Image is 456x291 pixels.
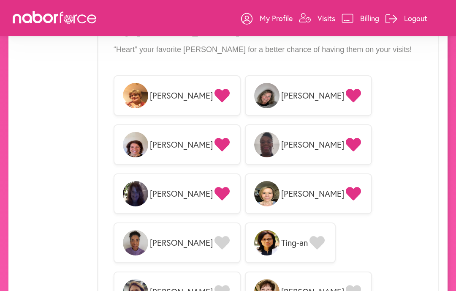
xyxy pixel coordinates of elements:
[114,45,423,55] p: “Heart” your favorite [PERSON_NAME] for a better chance of having them on your visits!
[281,189,344,199] span: [PERSON_NAME]
[123,230,148,255] img: 7FL301K3RQiT3ru6YWNF
[254,230,280,255] img: c7eWGYqlQXuWilOXtADe
[342,5,379,31] a: Billing
[123,181,148,206] img: 9YkAloKITzyM9927QWJN
[385,5,427,31] a: Logout
[241,5,293,31] a: My Profile
[318,13,335,23] p: Visits
[150,91,213,101] span: [PERSON_NAME]
[260,13,293,23] p: My Profile
[254,83,280,108] img: 1ooEy53UTAq6SjZJgyF0
[123,83,148,108] img: wk9PqwqcTTmqY6oP7Een
[404,13,427,23] p: Logout
[281,238,308,248] span: Ting-an
[254,181,280,206] img: L4GyZy8XRZGFBUejFmLZ
[150,140,213,150] span: [PERSON_NAME]
[299,5,335,31] a: Visits
[281,91,344,101] span: [PERSON_NAME]
[123,132,148,157] img: qFjlctkTSmJjfbDBfl9Y
[114,20,423,36] h1: My [PERSON_NAME]
[150,189,213,199] span: [PERSON_NAME]
[360,13,379,23] p: Billing
[150,238,213,248] span: [PERSON_NAME]
[254,132,280,157] img: svxzkneyQgiXi5n9a1Wr
[281,140,344,150] span: [PERSON_NAME]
